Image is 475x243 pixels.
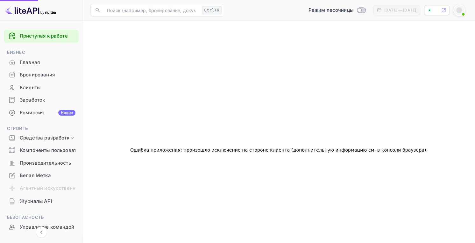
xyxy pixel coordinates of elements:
[20,71,55,79] ya-tr-span: Бронирования
[4,107,79,118] a: КомиссияНовое
[7,215,44,220] ya-tr-span: Безопасность
[4,30,79,43] div: Приступая к работе
[204,8,219,12] ya-tr-span: Ctrl+K
[4,82,79,94] div: Клиенты
[20,224,74,231] ya-tr-span: Управление командой
[20,198,52,205] ya-tr-span: Журналы API
[306,7,368,14] div: Переключиться в производственный режим
[4,56,79,69] div: Главная
[130,147,426,153] ya-tr-span: Ошибка приложения: произошло исключение на стороне клиента (дополнительную информацию см. в консо...
[20,109,44,117] ya-tr-span: Комиссия
[4,56,79,68] a: Главная
[4,221,79,233] a: Управление командой
[426,147,428,153] ya-tr-span: .
[20,32,75,40] a: Приступая к работе
[4,169,79,181] a: Белая Метка
[384,8,416,12] ya-tr-span: [DATE] — [DATE]
[4,195,79,207] a: Журналы API
[4,107,79,119] div: КомиссияНовое
[4,144,79,157] div: Компоненты пользовательского интерфейса
[20,84,40,91] ya-tr-span: Клиенты
[7,126,28,131] ya-tr-span: Строить
[308,7,353,13] ya-tr-span: Режим песочницы
[20,172,51,179] ya-tr-span: Белая Метка
[20,160,71,167] ya-tr-span: Производительность
[7,50,25,55] ya-tr-span: Бизнес
[20,147,129,154] ya-tr-span: Компоненты пользовательского интерфейса
[4,69,79,81] a: Бронирования
[4,82,79,93] a: Клиенты
[20,134,72,142] ya-tr-span: Средства разработки
[4,157,79,169] a: Производительность
[20,59,40,66] ya-tr-span: Главная
[61,110,73,115] ya-tr-span: Новое
[103,4,199,17] input: Поиск (например, бронирование, документация)
[4,132,79,144] div: Средства разработки
[20,96,45,104] ya-tr-span: Заработок
[4,169,79,182] div: Белая Метка
[20,33,68,39] ya-tr-span: Приступая к работе
[36,226,47,238] button: Свернуть навигацию
[5,5,56,15] img: Логотип LiteAPI
[4,94,79,106] a: Заработок
[4,144,79,156] a: Компоненты пользовательского интерфейса
[4,195,79,208] div: Журналы API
